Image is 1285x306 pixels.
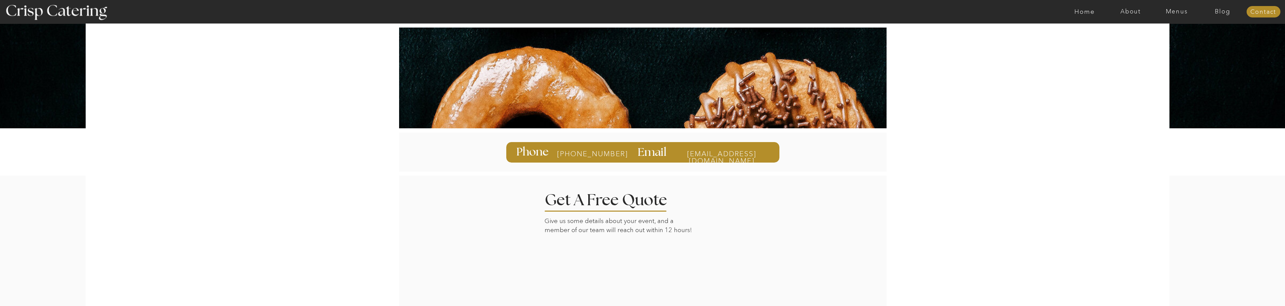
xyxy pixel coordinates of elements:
a: About [1108,8,1154,15]
a: Contact [1246,9,1280,15]
a: Blog [1200,8,1246,15]
a: [PHONE_NUMBER] [557,150,610,158]
h3: Phone [516,146,550,158]
a: [EMAIL_ADDRESS][DOMAIN_NAME] [674,150,770,157]
iframe: podium webchat widget bubble [1218,272,1285,306]
a: Home [1062,8,1108,15]
a: Menus [1154,8,1200,15]
h2: Get A Free Quote [545,192,688,205]
p: Give us some details about your event, and a member of our team will reach out within 12 hours! [545,217,697,236]
h3: Email [638,147,669,158]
